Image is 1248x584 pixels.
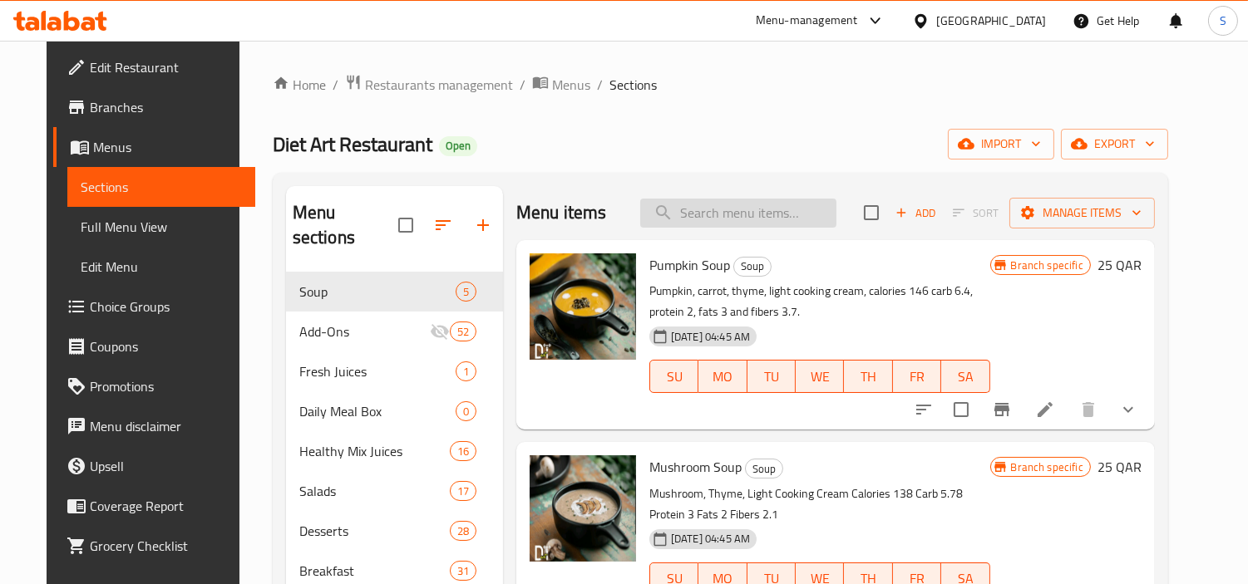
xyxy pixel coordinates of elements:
button: FR [893,360,941,393]
div: Breakfast [299,561,450,581]
div: items [450,441,476,461]
span: Desserts [299,521,450,541]
div: Soup5 [286,272,503,312]
span: Sort sections [423,205,463,245]
span: TU [754,365,789,389]
span: Upsell [90,456,242,476]
span: 1 [456,364,476,380]
a: Coverage Report [53,486,255,526]
span: 28 [451,523,476,539]
a: Edit Menu [67,247,255,287]
span: Soup [734,257,771,276]
a: Upsell [53,446,255,486]
span: Manage items [1023,203,1142,223]
button: SA [941,360,989,393]
span: export [1074,134,1155,155]
button: TU [747,360,796,393]
span: Coupons [90,336,242,356]
a: Restaurants management [345,74,513,96]
button: Branch-specific-item [982,390,1022,429]
span: Full Menu View [81,217,242,237]
span: Choice Groups [90,297,242,317]
button: MO [698,360,747,393]
button: show more [1108,390,1148,429]
li: / [597,75,603,95]
span: FR [900,365,935,389]
span: Grocery Checklist [90,536,242,556]
div: Add-Ons52 [286,312,503,351]
a: Menu disclaimer [53,406,255,446]
a: Menus [532,74,590,96]
span: Soup [299,282,456,302]
span: Daily Meal Box [299,401,456,421]
span: Add item [889,200,942,226]
div: items [450,481,476,501]
svg: Show Choices [1118,400,1138,420]
a: Choice Groups [53,287,255,326]
div: Soup [745,459,783,478]
span: Mushroom Soup [649,454,742,479]
img: Mushroom Soup [530,455,636,562]
span: Menu disclaimer [90,416,242,436]
button: WE [796,360,844,393]
img: Pumpkin Soup [530,253,636,360]
input: search [640,199,836,228]
span: Edit Restaurant [90,57,242,77]
span: Menus [552,75,590,95]
a: Branches [53,87,255,127]
span: Add [893,204,938,223]
span: Coverage Report [90,496,242,516]
span: Select section first [942,200,1009,226]
button: delete [1068,390,1108,429]
p: Mushroom, Thyme, Light Cooking Cream Calories 138 Carb 5.78 Protein 3 Fats 2 Fibers 2.1 [649,483,990,525]
div: Open [439,136,477,156]
span: TH [851,365,885,389]
span: Pumpkin Soup [649,253,730,277]
a: Promotions [53,366,255,406]
a: Home [273,75,326,95]
span: Healthy Mix Juices [299,441,450,461]
span: Sections [609,75,657,95]
span: Soup [746,459,782,478]
svg: Inactive section [430,321,450,341]
span: SU [657,365,692,389]
div: Daily Meal Box0 [286,391,503,431]
button: Add section [463,205,503,245]
h6: 25 QAR [1098,253,1142,277]
div: items [450,561,476,581]
span: Select section [854,195,889,230]
span: Branch specific [1004,258,1090,273]
div: items [450,521,476,541]
span: Open [439,139,477,153]
span: SA [948,365,983,389]
a: Edit menu item [1035,400,1055,420]
span: Promotions [90,376,242,396]
li: / [520,75,525,95]
span: 0 [456,404,476,420]
span: Sections [81,177,242,197]
span: Add-Ons [299,321,430,341]
button: sort-choices [904,390,944,429]
button: import [948,129,1054,159]
span: Diet Art Restaurant [273,125,432,163]
span: WE [802,365,837,389]
span: 5 [456,284,476,300]
span: Salads [299,481,450,501]
div: Fresh Juices1 [286,351,503,391]
span: [DATE] 04:45 AM [664,531,757,547]
button: Manage items [1009,198,1155,228]
p: Pumpkin, carrot, thyme, light cooking cream, calories 146 carb 6.4, protein 2, fats 3 and fibers ... [649,281,990,322]
a: Full Menu View [67,207,255,247]
span: Branches [90,97,242,117]
span: [DATE] 04:45 AM [664,329,757,345]
span: Branch specific [1004,459,1090,475]
span: import [961,134,1041,155]
a: Grocery Checklist [53,526,255,566]
span: Restaurants management [365,75,513,95]
div: Salads17 [286,471,503,511]
span: MO [705,365,740,389]
a: Sections [67,167,255,207]
button: SU [649,360,698,393]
